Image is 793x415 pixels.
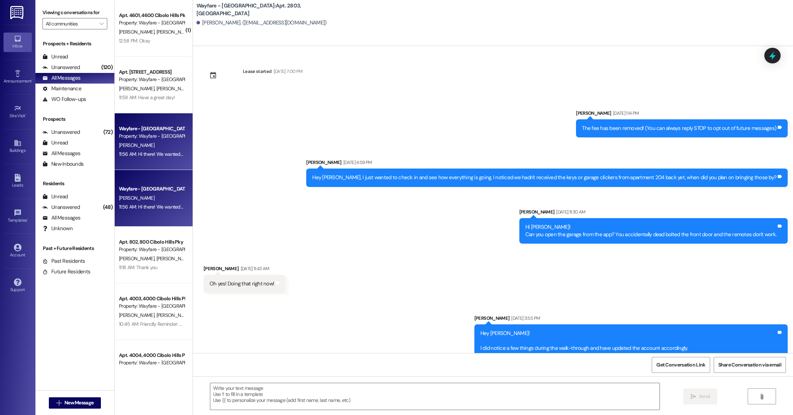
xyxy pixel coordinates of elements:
[119,38,150,44] div: 12:58 PM: Okay
[119,85,156,92] span: [PERSON_NAME]
[42,96,86,103] div: WO Follow-ups
[119,19,184,27] div: Property: Wayfare - [GEOGRAPHIC_DATA]
[119,94,175,101] div: 11:58 AM: Have a great day!
[119,76,184,83] div: Property: Wayfare - [GEOGRAPHIC_DATA]
[42,139,68,147] div: Unread
[509,314,540,322] div: [DATE] 3:55 PM
[119,321,790,327] div: 10:45 AM: Friendly Reminder: Our community quiet hours are 10:00 PM to 6:00 AM. During these time...
[156,85,192,92] span: [PERSON_NAME]
[156,255,192,262] span: [PERSON_NAME]
[42,225,73,232] div: Unknown
[519,208,788,218] div: [PERSON_NAME]
[119,359,184,366] div: Property: Wayfare - [GEOGRAPHIC_DATA]
[64,399,93,407] span: New Message
[42,257,85,265] div: Past Residents
[196,2,338,17] b: Wayfare - [GEOGRAPHIC_DATA]: Apt. 2803, [GEOGRAPHIC_DATA]
[32,78,33,83] span: •
[119,132,184,140] div: Property: Wayfare - [GEOGRAPHIC_DATA]
[42,150,80,157] div: All Messages
[35,40,114,47] div: Prospects + Residents
[759,394,764,399] i: 
[119,12,184,19] div: Apt. 4601, 4600 Cibolo Hills Pky
[699,393,710,400] span: Send
[10,6,25,19] img: ResiDesk Logo
[210,280,274,288] div: Oh yes! Doing that right now!
[119,246,184,253] div: Property: Wayfare - [GEOGRAPHIC_DATA]
[35,245,114,252] div: Past + Future Residents
[42,85,81,92] div: Maintenance
[119,125,184,132] div: Wayfare - [GEOGRAPHIC_DATA]
[4,102,32,121] a: Site Visit •
[119,352,184,359] div: Apt. 4004, 4000 Cibolo Hills Pky
[119,238,184,246] div: Apt. 802, 800 Cibolo Hills Pky
[119,68,184,76] div: Apt. [STREET_ADDRESS]
[196,19,327,27] div: [PERSON_NAME]. ([EMAIL_ADDRESS][DOMAIN_NAME])
[683,388,718,404] button: Send
[25,112,27,117] span: •
[42,64,80,71] div: Unanswered
[239,265,269,272] div: [DATE] 11:43 AM
[35,115,114,123] div: Prospects
[4,241,32,261] a: Account
[4,172,32,191] a: Leads
[99,62,114,73] div: (120)
[119,302,184,310] div: Property: Wayfare - [GEOGRAPHIC_DATA]
[42,7,107,18] label: Viewing conversations for
[4,137,32,156] a: Buildings
[312,174,776,181] div: Hey [PERSON_NAME], I just wanted to check in and see how everything is going, I noticed we hadn't...
[56,400,62,406] i: 
[525,223,776,239] div: Hi [PERSON_NAME]! Can you open the garage from the app? You accidentally dead bolted the front do...
[102,127,114,138] div: (72)
[119,185,184,193] div: Wayfare - [GEOGRAPHIC_DATA]
[576,109,788,119] div: [PERSON_NAME]
[714,357,786,373] button: Share Conversation via email
[119,312,156,318] span: [PERSON_NAME]
[42,204,80,211] div: Unanswered
[119,255,156,262] span: [PERSON_NAME]
[42,268,90,275] div: Future Residents
[474,314,788,324] div: [PERSON_NAME]
[101,202,114,213] div: (48)
[342,159,372,166] div: [DATE] 4:59 PM
[156,312,192,318] span: [PERSON_NAME]
[656,361,705,369] span: Get Conversation Link
[119,264,158,271] div: 11:18 AM: Thank you
[119,29,156,35] span: [PERSON_NAME]
[35,180,114,187] div: Residents
[42,160,84,168] div: New Inbounds
[691,394,696,399] i: 
[306,159,788,169] div: [PERSON_NAME]
[272,68,303,75] div: [DATE] 7:00 PM
[42,214,80,222] div: All Messages
[119,142,154,148] span: [PERSON_NAME]
[42,129,80,136] div: Unanswered
[119,295,184,302] div: Apt. 4003, 4000 Cibolo Hills Pky
[611,109,639,117] div: [DATE] 1:14 PM
[554,208,585,216] div: [DATE] 11:30 AM
[4,276,32,295] a: Support
[49,397,101,409] button: New Message
[204,265,285,275] div: [PERSON_NAME]
[718,361,781,369] span: Share Conversation via email
[652,357,710,373] button: Get Conversation Link
[42,193,68,200] div: Unread
[42,53,68,61] div: Unread
[99,21,103,27] i: 
[243,68,272,75] div: Lease started
[480,330,776,368] div: Hey [PERSON_NAME]! I did notice a few things during the walk-through and have updated the account...
[4,207,32,226] a: Templates •
[4,33,32,52] a: Inbox
[27,217,28,222] span: •
[46,18,96,29] input: All communities
[582,125,776,132] div: The fee has been removed! (You can always reply STOP to opt out of future messages)
[119,195,154,201] span: [PERSON_NAME]
[156,29,192,35] span: [PERSON_NAME]
[42,74,80,82] div: All Messages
